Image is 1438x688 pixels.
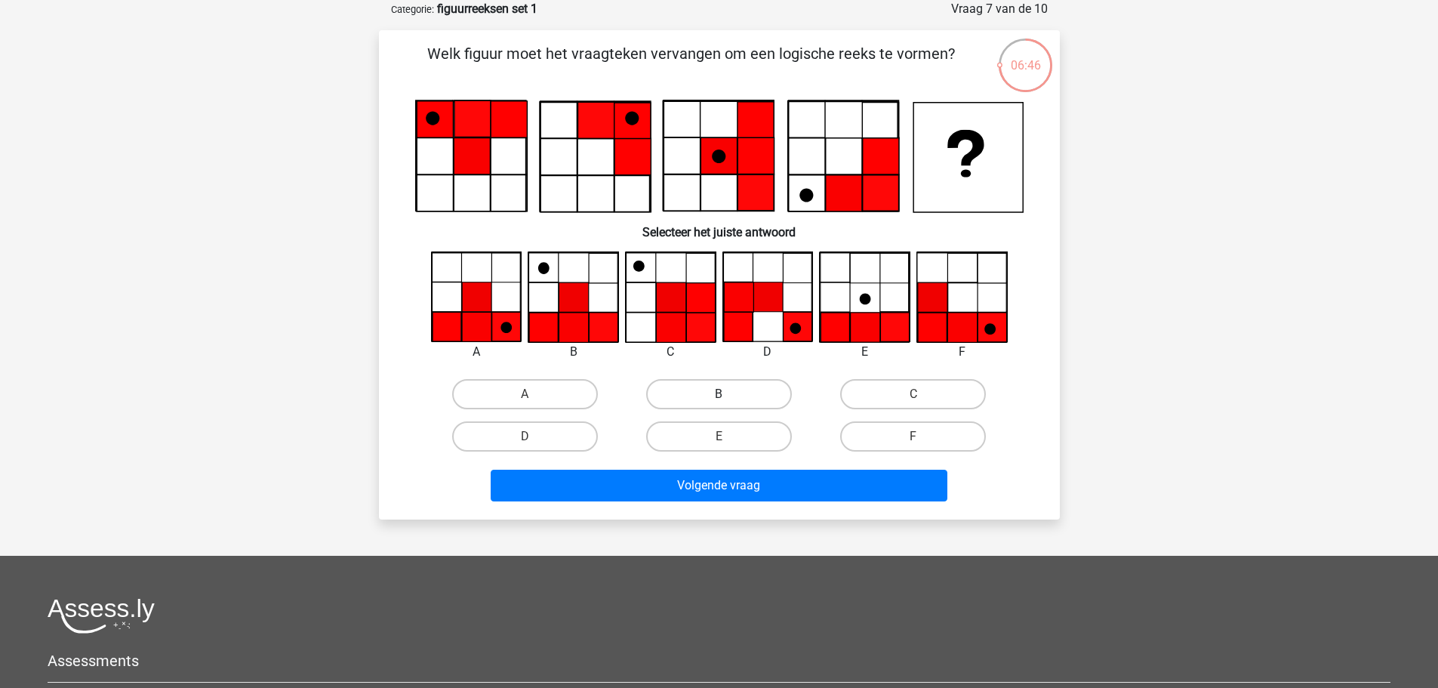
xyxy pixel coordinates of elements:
div: D [711,343,825,361]
div: E [808,343,922,361]
div: 06:46 [997,37,1054,75]
strong: figuurreeksen set 1 [437,2,537,16]
label: E [646,421,792,452]
label: F [840,421,986,452]
label: B [646,379,792,409]
label: C [840,379,986,409]
h5: Assessments [48,652,1390,670]
h6: Selecteer het juiste antwoord [403,213,1036,239]
div: A [420,343,534,361]
button: Volgende vraag [491,470,947,501]
label: D [452,421,598,452]
small: Categorie: [391,4,434,15]
div: C [614,343,728,361]
img: Assessly logo [48,598,155,634]
label: A [452,379,598,409]
p: Welk figuur moet het vraagteken vervangen om een logische reeks te vormen? [403,42,979,88]
div: B [516,343,630,361]
div: F [905,343,1019,361]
